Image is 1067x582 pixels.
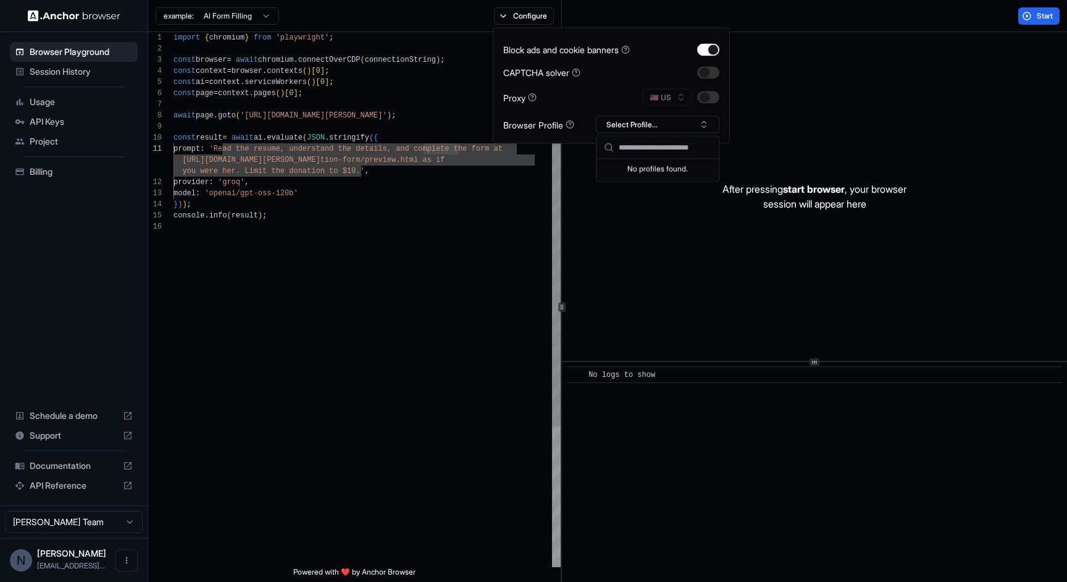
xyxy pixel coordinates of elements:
[115,549,138,571] button: Open menu
[200,145,204,153] span: :
[10,476,138,496] div: API Reference
[316,67,320,75] span: 0
[148,210,162,221] div: 15
[1018,7,1060,25] button: Start
[209,211,227,220] span: info
[245,78,307,86] span: serviceWorkers
[148,88,162,99] div: 6
[329,133,369,142] span: stringify
[148,221,162,232] div: 16
[174,211,204,220] span: console
[320,67,325,75] span: ]
[174,89,196,98] span: const
[196,56,227,64] span: browser
[209,178,214,187] span: :
[267,133,303,142] span: evaluate
[30,166,133,178] span: Billing
[285,89,289,98] span: [
[240,78,245,86] span: .
[30,410,118,422] span: Schedule a demo
[10,132,138,151] div: Project
[298,56,361,64] span: connectOverCDP
[174,178,209,187] span: provider
[596,159,719,177] div: No profiles found.
[311,78,316,86] span: )
[148,99,162,110] div: 7
[174,67,196,75] span: const
[391,111,396,120] span: ;
[374,133,378,142] span: {
[204,33,209,42] span: {
[10,62,138,82] div: Session History
[1037,11,1054,21] span: Start
[258,211,262,220] span: )
[276,33,329,42] span: 'playwright'
[573,369,579,381] span: ​
[307,133,325,142] span: JSON
[365,167,369,175] span: ,
[174,145,200,153] span: prompt
[303,133,307,142] span: (
[276,89,280,98] span: (
[204,211,209,220] span: .
[365,56,436,64] span: connectionString
[209,33,245,42] span: chromium
[174,78,196,86] span: const
[164,11,194,21] span: example:
[303,67,307,75] span: (
[148,54,162,65] div: 3
[262,67,267,75] span: .
[10,42,138,62] div: Browser Playground
[588,371,655,379] span: No logs to show
[182,156,320,164] span: [URL][DOMAIN_NAME][PERSON_NAME]
[218,89,249,98] span: context
[503,91,537,104] div: Proxy
[196,189,200,198] span: :
[28,10,120,22] img: Anchor Logo
[37,561,105,570] span: nirbar77@gmail.com
[222,133,227,142] span: =
[254,33,272,42] span: from
[436,56,440,64] span: )
[30,96,133,108] span: Usage
[178,200,182,209] span: )
[196,111,214,120] span: page
[262,133,267,142] span: .
[214,89,218,98] span: =
[174,56,196,64] span: const
[254,133,262,142] span: ai
[245,33,249,42] span: }
[148,121,162,132] div: 9
[325,78,329,86] span: ]
[10,456,138,476] div: Documentation
[218,178,245,187] span: 'groq'
[227,67,231,75] span: =
[307,78,311,86] span: (
[280,89,285,98] span: )
[148,110,162,121] div: 8
[148,65,162,77] div: 4
[387,111,391,120] span: )
[236,56,258,64] span: await
[329,33,333,42] span: ;
[30,46,133,58] span: Browser Playground
[249,89,253,98] span: .
[182,167,364,175] span: you were her. Limit the donation to $10.'
[240,111,387,120] span: '[URL][DOMAIN_NAME][PERSON_NAME]'
[218,111,236,120] span: goto
[10,112,138,132] div: API Keys
[293,56,298,64] span: .
[320,156,445,164] span: tion-form/preview.html as if
[369,133,374,142] span: (
[293,567,416,582] span: Powered with ❤️ by Anchor Browser
[494,7,554,25] button: Configure
[30,479,118,492] span: API Reference
[209,78,240,86] span: context
[440,56,445,64] span: ;
[174,200,178,209] span: }
[227,56,231,64] span: =
[316,78,320,86] span: [
[196,67,227,75] span: context
[258,56,294,64] span: chromium
[214,111,218,120] span: .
